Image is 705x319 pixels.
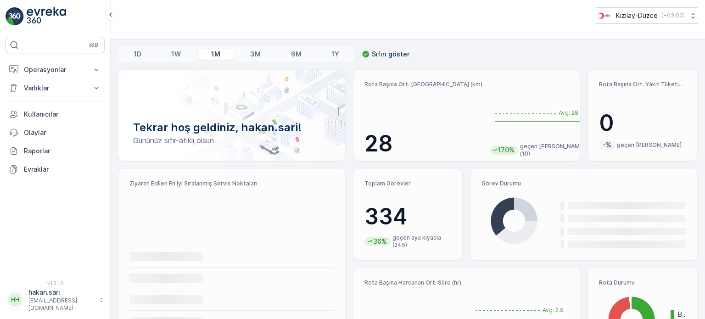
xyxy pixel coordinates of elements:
[364,130,482,157] p: 28
[481,180,686,187] p: Görev Durumu
[27,7,66,26] img: logo_light-DOdMpM7g.png
[291,50,302,59] p: 6M
[617,141,682,149] p: geçen [PERSON_NAME]
[6,79,105,97] button: Varlıklar
[599,279,686,286] p: Rota Durumu
[6,105,105,123] a: Kullanıcılar
[89,41,98,49] p: ⌘B
[392,234,451,249] p: geçen aya kıyasla (245)
[497,146,515,155] p: 170%
[134,50,141,59] p: 1D
[250,50,261,59] p: 3M
[133,120,330,135] p: Tekrar hoş geldiniz, hakan.sari!
[602,140,612,150] p: -%
[6,7,24,26] img: logo
[24,65,86,74] p: Operasyonlar
[6,288,105,312] button: HHhakan.sari[EMAIL_ADDRESS][DOMAIN_NAME]
[24,84,86,93] p: Varlıklar
[28,288,95,297] p: hakan.sari
[8,292,22,307] div: HH
[24,165,101,174] p: Evraklar
[28,297,95,312] p: [EMAIL_ADDRESS][DOMAIN_NAME]
[6,61,105,79] button: Operasyonlar
[364,279,463,286] p: Rota Başına Harcanan Ort. Süre (hr)
[372,237,388,246] p: 36%
[6,160,105,179] a: Evraklar
[599,81,686,88] p: Rota Başına Ort. Yakıt Tüketimi (lt)
[596,11,612,21] img: download_svj7U3e.png
[171,50,181,59] p: 1W
[24,110,101,119] p: Kullanıcılar
[661,12,685,19] p: ( +03:00 )
[24,128,101,137] p: Olaylar
[372,50,409,59] p: Sıfırı göster
[331,50,339,59] p: 1Y
[133,135,330,146] p: Gününüz sıfır-atıklı olsun
[211,50,220,59] p: 1M
[364,203,452,230] p: 334
[678,310,686,319] p: Bitmiş
[24,146,101,156] p: Raporlar
[6,280,105,286] span: v 1.51.0
[364,81,482,88] p: Rota Başına Ort. [GEOGRAPHIC_DATA] (km)
[129,180,334,187] p: Ziyaret Edilen En İyi Sıralanmış Servis Noktaları
[616,11,658,20] p: Kızılay-Düzce
[596,7,698,24] button: Kızılay-Düzce(+03:00)
[599,109,686,137] p: 0
[6,123,105,142] a: Olaylar
[520,143,588,157] p: geçen [PERSON_NAME] (10)
[6,142,105,160] a: Raporlar
[364,180,452,187] p: Toplam Görevler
